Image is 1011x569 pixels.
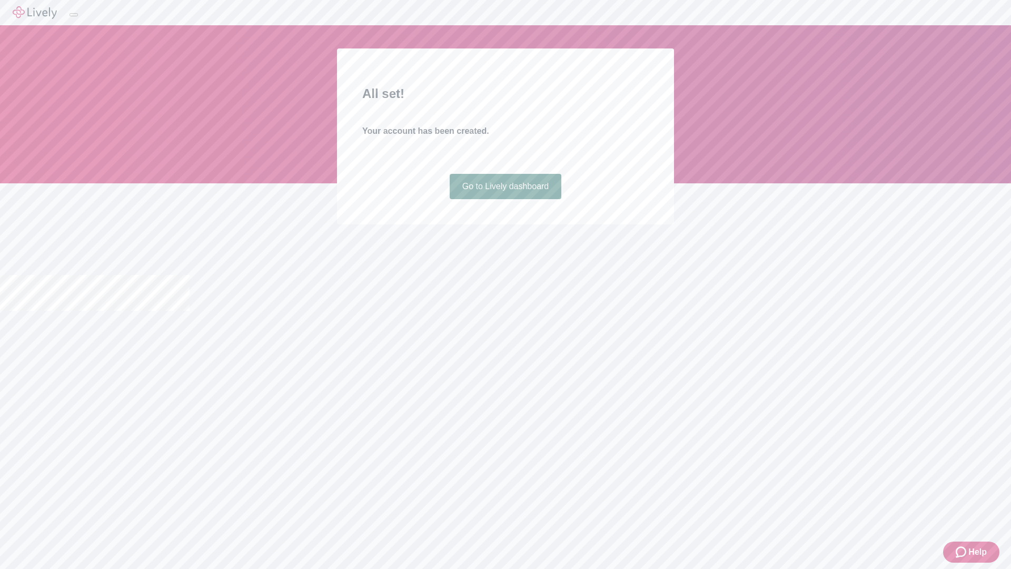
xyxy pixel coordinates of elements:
[956,546,968,558] svg: Zendesk support icon
[968,546,987,558] span: Help
[70,13,78,16] button: Log out
[362,84,649,103] h2: All set!
[362,125,649,138] h4: Your account has been created.
[450,174,562,199] a: Go to Lively dashboard
[943,542,999,563] button: Zendesk support iconHelp
[13,6,57,19] img: Lively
